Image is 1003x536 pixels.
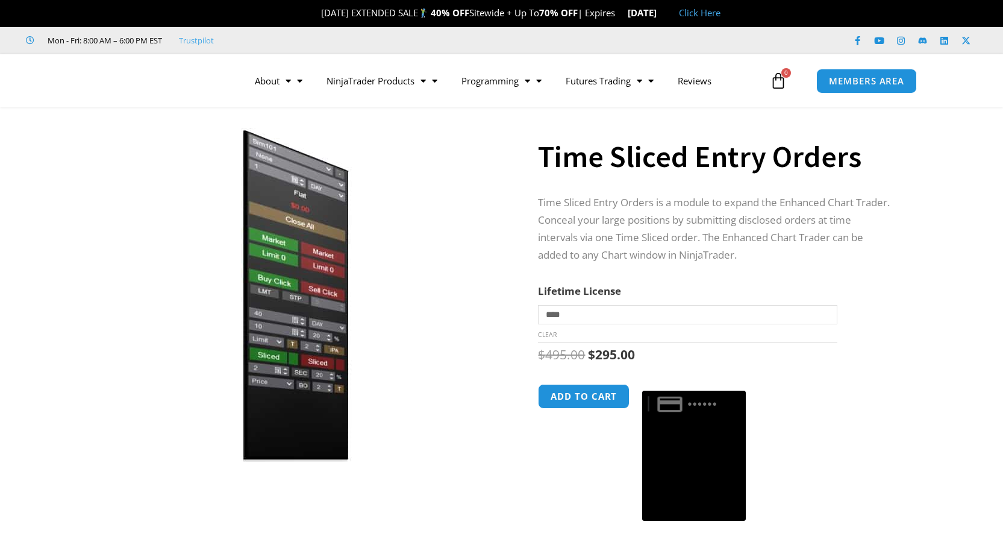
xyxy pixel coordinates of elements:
strong: [DATE] [628,7,667,19]
iframe: Secure payment input frame [640,382,748,383]
span: Mon - Fri: 8:00 AM – 6:00 PM EST [45,33,162,48]
a: Clear options [538,330,557,339]
a: About [243,67,314,95]
h1: Time Sliced Entry Orders [538,136,890,178]
span: 0 [781,68,791,78]
span: $ [588,346,595,363]
a: Programming [449,67,554,95]
img: TimeSlicedEntryOrders [106,128,493,462]
p: Time Sliced Entry Orders is a module to expand the Enhanced Chart Trader. Conceal your large posi... [538,194,890,264]
a: MEMBERS AREA [816,69,917,93]
nav: Menu [243,67,767,95]
bdi: 295.00 [588,346,635,363]
bdi: 495.00 [538,346,585,363]
button: Add to cart [538,384,630,409]
a: Click Here [679,7,720,19]
span: $ [538,346,545,363]
a: Reviews [666,67,723,95]
a: Futures Trading [554,67,666,95]
img: 🏌️‍♂️ [419,8,428,17]
strong: 40% OFF [431,7,469,19]
text: •••••• [688,398,718,411]
button: Buy with GPay [642,391,746,521]
label: Lifetime License [538,284,621,298]
a: Trustpilot [179,33,214,48]
img: LogoAI | Affordable Indicators – NinjaTrader [70,59,199,102]
img: ⌛ [616,8,625,17]
strong: 70% OFF [539,7,578,19]
span: [DATE] EXTENDED SALE Sitewide + Up To | Expires [308,7,628,19]
span: MEMBERS AREA [829,77,904,86]
img: 🏭 [657,8,666,17]
a: NinjaTrader Products [314,67,449,95]
img: 🎉 [311,8,320,17]
a: 0 [752,63,805,98]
